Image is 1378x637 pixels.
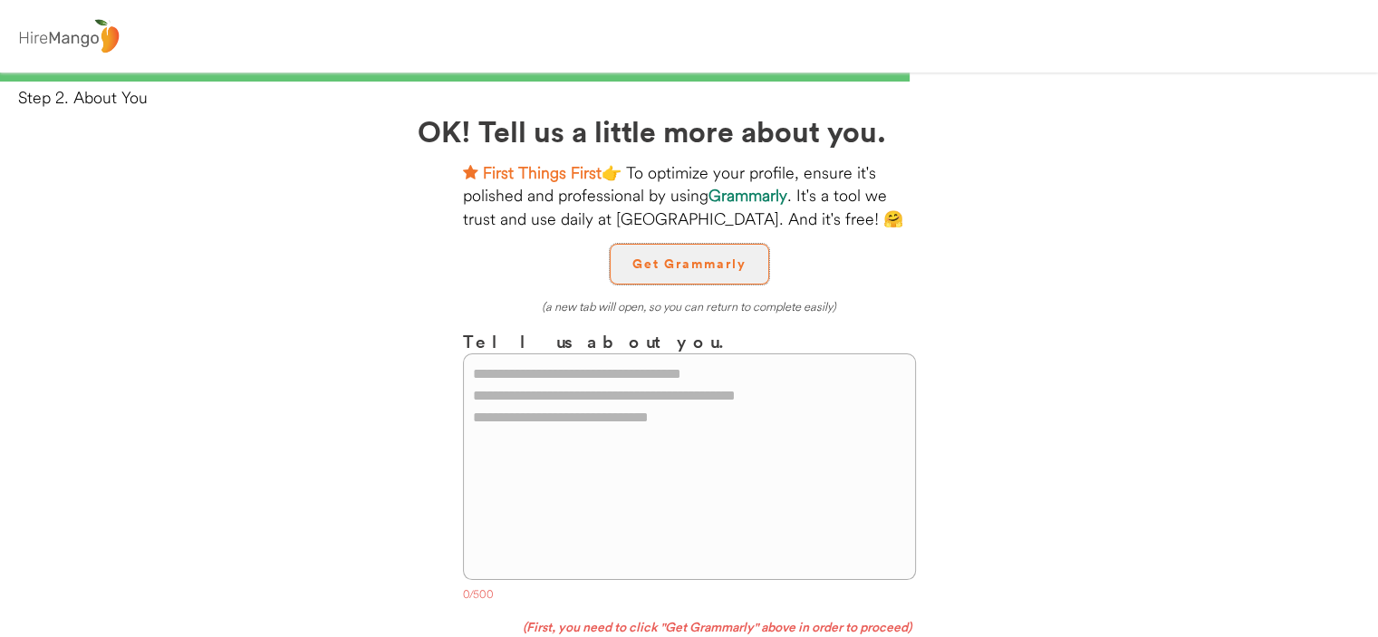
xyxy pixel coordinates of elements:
div: 66% [4,72,1374,82]
strong: Grammarly [708,185,787,206]
div: 0/500 [463,587,916,605]
div: Step 2. About You [18,86,1378,109]
img: logo%20-%20hiremango%20gray.png [14,15,124,58]
strong: First Things First [483,162,602,183]
h2: OK! Tell us a little more about you. [418,109,961,152]
div: (First, you need to click "Get Grammarly" above in order to proceed) [463,619,916,637]
div: 👉 To optimize your profile, ensure it's polished and professional by using . It's a tool we trust... [463,161,916,230]
button: Get Grammarly [610,244,769,285]
h3: Tell us about you. [463,328,916,354]
em: (a new tab will open, so you can return to complete easily) [542,299,836,314]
